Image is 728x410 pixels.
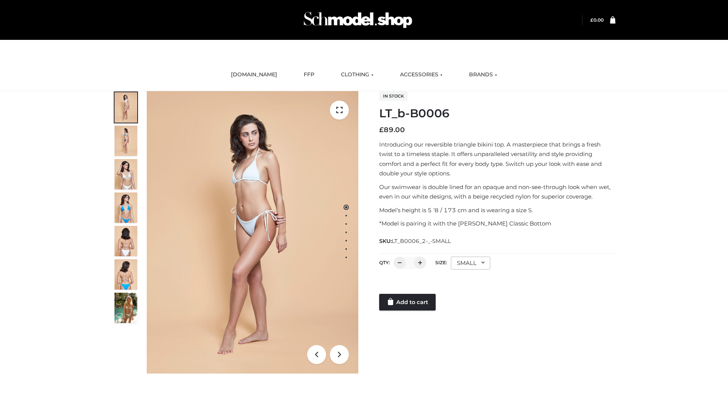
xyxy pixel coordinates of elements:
[115,259,137,290] img: ArielClassicBikiniTop_CloudNine_AzureSky_OW114ECO_8-scaled.jpg
[379,140,615,178] p: Introducing our reversible triangle bikini top. A masterpiece that brings a fresh twist to a time...
[379,237,452,246] span: SKU:
[225,66,283,83] a: [DOMAIN_NAME]
[147,91,358,374] img: ArielClassicBikiniTop_CloudNine_AzureSky_OW114ECO_1
[379,219,615,229] p: *Model is pairing it with the [PERSON_NAME] Classic Bottom
[463,66,503,83] a: BRANDS
[115,159,137,189] img: ArielClassicBikiniTop_CloudNine_AzureSky_OW114ECO_3-scaled.jpg
[115,92,137,123] img: ArielClassicBikiniTop_CloudNine_AzureSky_OW114ECO_1-scaled.jpg
[451,257,490,270] div: SMALL
[115,226,137,256] img: ArielClassicBikiniTop_CloudNine_AzureSky_OW114ECO_7-scaled.jpg
[379,126,405,134] bdi: 89.00
[301,5,415,35] img: Schmodel Admin 964
[115,192,137,223] img: ArielClassicBikiniTop_CloudNine_AzureSky_OW114ECO_4-scaled.jpg
[379,182,615,202] p: Our swimwear is double lined for an opaque and non-see-through look when wet, even in our white d...
[379,205,615,215] p: Model’s height is 5 ‘8 / 173 cm and is wearing a size S.
[379,91,408,101] span: In stock
[394,66,448,83] a: ACCESSORIES
[590,17,604,23] bdi: 0.00
[298,66,320,83] a: FFP
[379,107,615,120] h1: LT_b-B0006
[379,126,384,134] span: £
[392,238,451,244] span: LT_B0006_2-_-SMALL
[379,294,436,311] a: Add to cart
[590,17,593,23] span: £
[335,66,379,83] a: CLOTHING
[590,17,604,23] a: £0.00
[115,293,137,323] img: Arieltop_CloudNine_AzureSky2.jpg
[115,126,137,156] img: ArielClassicBikiniTop_CloudNine_AzureSky_OW114ECO_2-scaled.jpg
[435,260,447,265] label: Size:
[379,260,390,265] label: QTY:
